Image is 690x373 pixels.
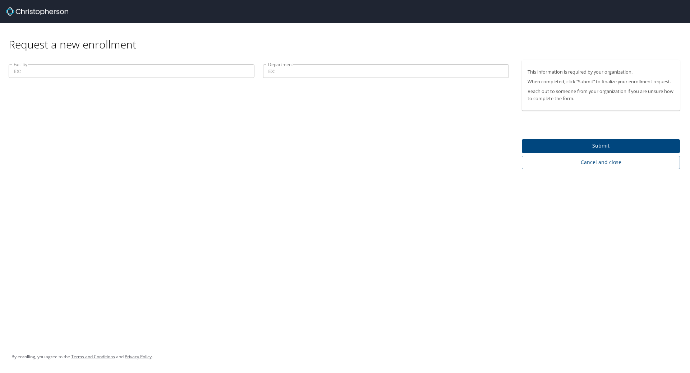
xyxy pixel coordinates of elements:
p: Reach out to someone from your organization if you are unsure how to complete the form. [528,88,674,102]
img: cbt logo [6,7,68,16]
span: Submit [528,141,674,150]
input: EX: [9,64,254,78]
input: EX: [263,64,509,78]
p: When completed, click “Submit” to finalize your enrollment request. [528,78,674,85]
span: Cancel and close [528,158,674,167]
button: Cancel and close [522,156,680,169]
button: Submit [522,139,680,153]
a: Privacy Policy [125,354,152,360]
p: This information is required by your organization. [528,69,674,75]
div: By enrolling, you agree to the and . [11,348,153,366]
a: Terms and Conditions [71,354,115,360]
div: Request a new enrollment [9,23,686,51]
